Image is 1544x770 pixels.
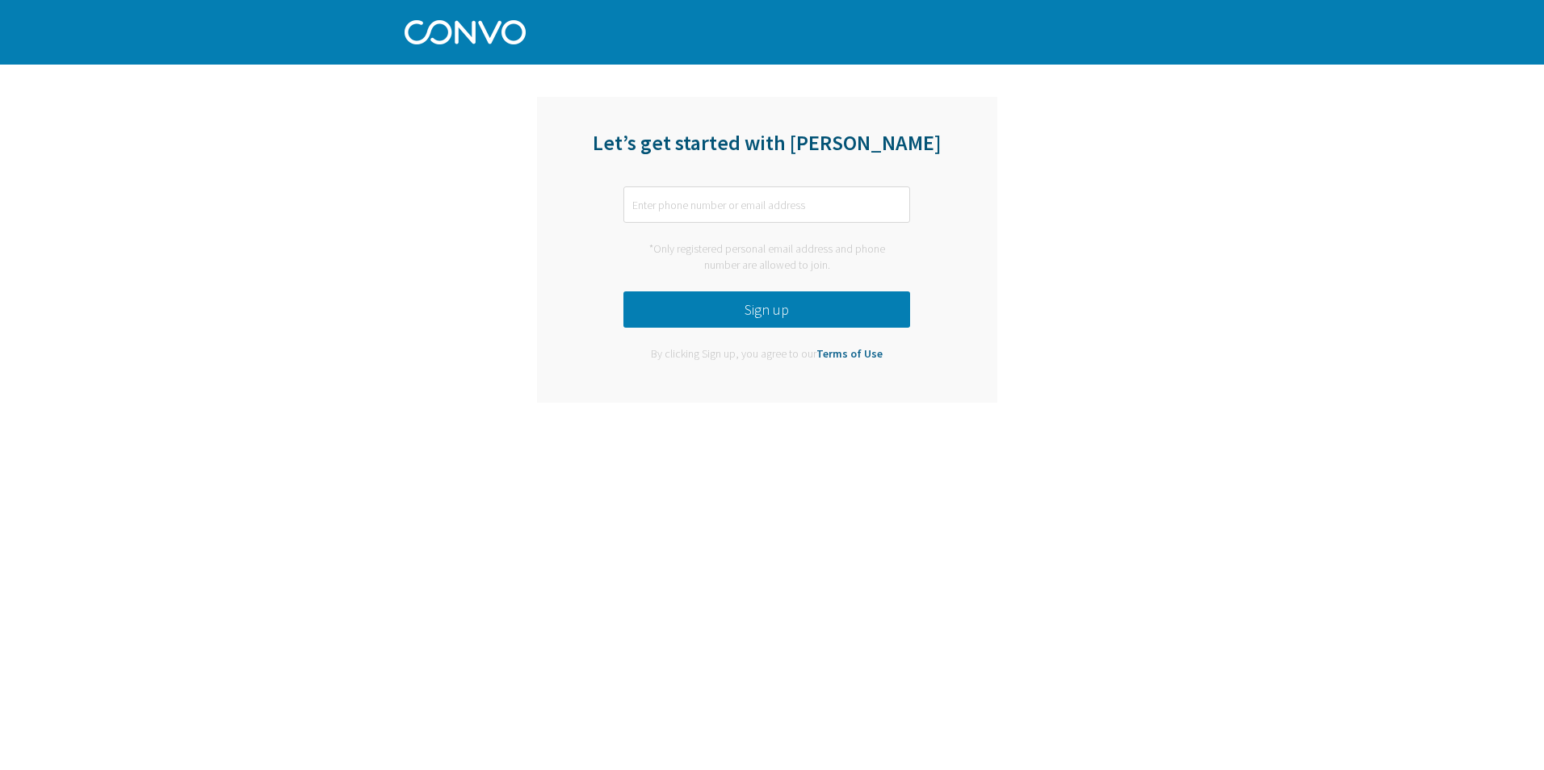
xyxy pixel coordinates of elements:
[537,129,997,176] div: Let’s get started with [PERSON_NAME]
[816,346,883,361] a: Terms of Use
[623,186,910,223] input: Enter phone number or email address
[623,291,910,328] button: Sign up
[405,16,526,44] img: Convo Logo
[623,241,910,273] div: *Only registered personal email address and phone number are allowed to join.
[639,346,895,362] div: By clicking Sign up, you agree to our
